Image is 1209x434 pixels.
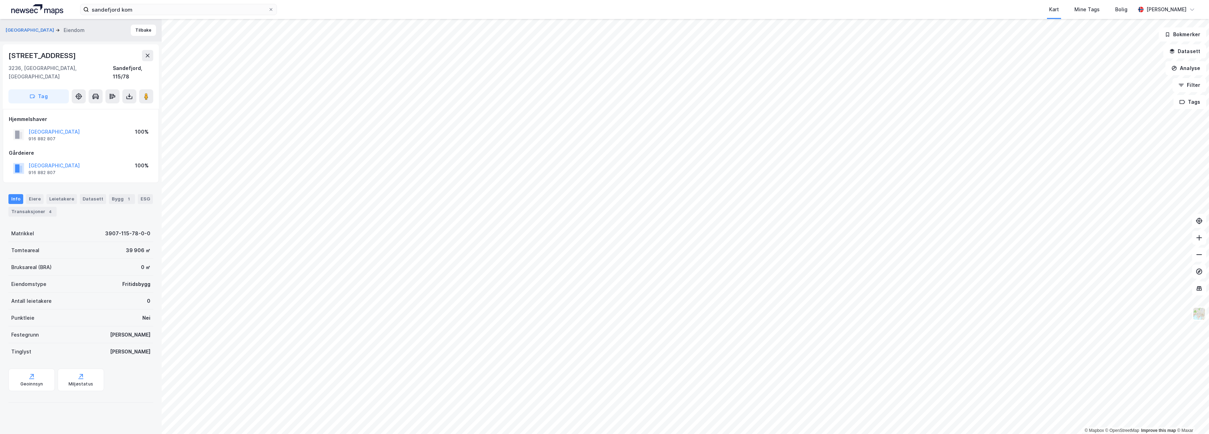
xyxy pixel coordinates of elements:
[8,207,57,217] div: Transaksjoner
[11,331,39,339] div: Festegrunn
[8,64,113,81] div: 3236, [GEOGRAPHIC_DATA], [GEOGRAPHIC_DATA]
[8,89,69,103] button: Tag
[1174,400,1209,434] div: Kontrollprogram for chat
[1141,428,1176,433] a: Improve this map
[110,347,150,356] div: [PERSON_NAME]
[1105,428,1139,433] a: OpenStreetMap
[89,4,268,15] input: Søk på adresse, matrikkel, gårdeiere, leietakere eller personer
[9,149,153,157] div: Gårdeiere
[1174,95,1206,109] button: Tags
[6,27,56,34] button: [GEOGRAPHIC_DATA]
[1085,428,1104,433] a: Mapbox
[147,297,150,305] div: 0
[135,128,149,136] div: 100%
[122,280,150,288] div: Fritidsbygg
[1192,307,1206,320] img: Z
[11,4,63,15] img: logo.a4113a55bc3d86da70a041830d287a7e.svg
[80,194,106,204] div: Datasett
[1174,400,1209,434] iframe: Chat Widget
[138,194,153,204] div: ESG
[11,280,46,288] div: Eiendomstype
[142,314,150,322] div: Nei
[11,246,39,255] div: Tomteareal
[131,25,156,36] button: Tilbake
[1165,61,1206,75] button: Analyse
[64,26,85,34] div: Eiendom
[1115,5,1127,14] div: Bolig
[1172,78,1206,92] button: Filter
[135,161,149,170] div: 100%
[105,229,150,238] div: 3907-115-78-0-0
[1146,5,1187,14] div: [PERSON_NAME]
[1159,27,1206,42] button: Bokmerker
[109,194,135,204] div: Bygg
[1074,5,1100,14] div: Mine Tags
[125,196,132,203] div: 1
[8,50,77,61] div: [STREET_ADDRESS]
[69,381,93,387] div: Miljøstatus
[28,170,56,175] div: 916 882 807
[141,263,150,272] div: 0 ㎡
[28,136,56,142] div: 916 882 807
[1163,44,1206,58] button: Datasett
[47,208,54,215] div: 4
[20,381,43,387] div: Geoinnsyn
[26,194,44,204] div: Eiere
[8,194,23,204] div: Info
[11,347,31,356] div: Tinglyst
[11,263,52,272] div: Bruksareal (BRA)
[126,246,150,255] div: 39 906 ㎡
[11,229,34,238] div: Matrikkel
[46,194,77,204] div: Leietakere
[11,297,52,305] div: Antall leietakere
[110,331,150,339] div: [PERSON_NAME]
[11,314,34,322] div: Punktleie
[9,115,153,123] div: Hjemmelshaver
[113,64,154,81] div: Sandefjord, 115/78
[1049,5,1059,14] div: Kart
